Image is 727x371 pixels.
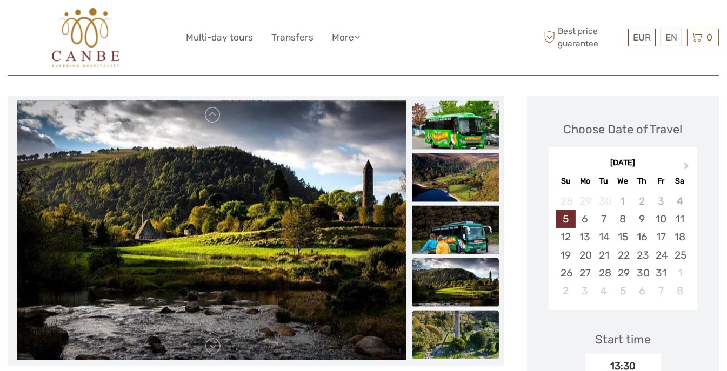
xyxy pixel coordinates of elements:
div: Choose Friday, October 17th, 2025 [651,228,670,246]
div: Choose Tuesday, November 4th, 2025 [595,282,613,300]
div: Fr [651,174,670,188]
div: Start time [595,331,651,348]
div: Choose Tuesday, October 21st, 2025 [595,246,613,264]
div: Choose Monday, October 6th, 2025 [576,210,595,228]
div: Choose Friday, November 7th, 2025 [651,282,670,300]
div: Tu [595,174,613,188]
span: 0 [705,32,714,43]
div: Choose Sunday, October 12th, 2025 [556,228,575,246]
p: We're away right now. Please check back later! [15,19,122,28]
div: Choose Wednesday, November 5th, 2025 [613,282,632,300]
div: EN [661,29,682,46]
div: Not available Saturday, October 4th, 2025 [670,192,689,210]
img: a77f4599d2a64dfca9eecfe2e89c9e72_slider_thumbnail.jpeg [412,310,499,359]
div: Su [556,174,575,188]
div: Th [632,174,651,188]
img: faf97056287f4072b48162f0ff606a74_slider_thumbnail.jpg [412,100,499,149]
div: Choose Saturday, October 11th, 2025 [670,210,689,228]
img: 602-0fc6e88d-d366-4c1d-ad88-b45bd91116e8_logo_big.jpg [52,8,119,67]
span: Best price guarantee [541,25,625,49]
div: Choose Thursday, October 16th, 2025 [632,228,651,246]
div: Not available Tuesday, September 30th, 2025 [595,192,613,210]
div: Choose Friday, October 10th, 2025 [651,210,670,228]
div: Choose Saturday, October 18th, 2025 [670,228,689,246]
div: Choose Tuesday, October 7th, 2025 [595,210,613,228]
div: Choose Sunday, November 2nd, 2025 [556,282,575,300]
div: Choose Saturday, October 25th, 2025 [670,246,689,264]
div: Choose Tuesday, October 14th, 2025 [595,228,613,246]
div: Choose Monday, October 20th, 2025 [576,246,595,264]
div: Choose Monday, October 27th, 2025 [576,264,595,282]
div: Choose Date of Travel [564,121,683,138]
div: Choose Friday, October 24th, 2025 [651,246,670,264]
div: Choose Thursday, October 9th, 2025 [632,210,651,228]
button: Next Month [679,160,696,178]
div: Mo [576,174,595,188]
div: Choose Saturday, November 8th, 2025 [670,282,689,300]
div: Not available Wednesday, October 1st, 2025 [613,192,632,210]
div: Choose Thursday, October 30th, 2025 [632,264,651,282]
div: Choose Wednesday, October 15th, 2025 [613,228,632,246]
div: Choose Tuesday, October 28th, 2025 [595,264,613,282]
img: 5a1606c2fea44616a73b45e9345fa85d_slider_thumbnail.jpg [412,153,499,201]
div: [DATE] [549,158,697,169]
div: Choose Sunday, October 5th, 2025 [556,210,575,228]
div: Choose Sunday, October 26th, 2025 [556,264,575,282]
div: Choose Thursday, October 23rd, 2025 [632,246,651,264]
div: Choose Sunday, October 19th, 2025 [556,246,575,264]
img: b76a59545e0d4d7dbf04094761669261_slider_thumbnail.jpg [412,205,499,254]
div: Choose Thursday, November 6th, 2025 [632,282,651,300]
a: Transfers [271,30,314,45]
div: Choose Wednesday, October 29th, 2025 [613,264,632,282]
div: Not available Sunday, September 28th, 2025 [556,192,575,210]
div: Choose Monday, October 13th, 2025 [576,228,595,246]
div: Not available Friday, October 3rd, 2025 [651,192,670,210]
a: Multi-day tours [186,30,253,45]
div: Choose Saturday, November 1st, 2025 [670,264,689,282]
div: Sa [670,174,689,188]
button: Open LiveChat chat widget [124,17,137,30]
div: Choose Friday, October 31st, 2025 [651,264,670,282]
div: We [613,174,632,188]
div: Choose Monday, November 3rd, 2025 [576,282,595,300]
img: 073239696dfc45d19e4ec9bcc2c1f907_main_slider.jpg [17,101,406,360]
div: Not available Thursday, October 2nd, 2025 [632,192,651,210]
div: Not available Monday, September 29th, 2025 [576,192,595,210]
img: 073239696dfc45d19e4ec9bcc2c1f907_slider_thumbnail.jpg [412,258,499,306]
a: More [332,30,360,45]
span: EUR [633,32,651,43]
div: month 2025-10 [552,192,693,300]
div: Choose Wednesday, October 22nd, 2025 [613,246,632,264]
div: Choose Wednesday, October 8th, 2025 [613,210,632,228]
